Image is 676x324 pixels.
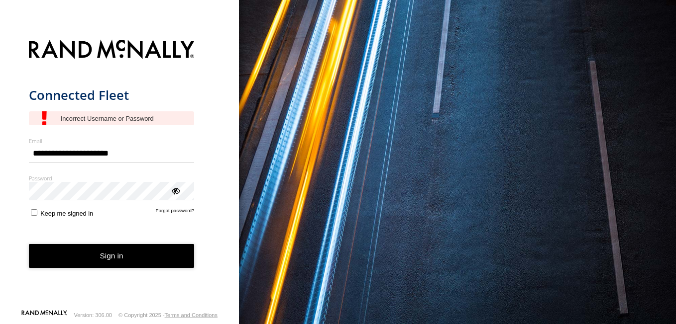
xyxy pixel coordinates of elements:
[31,209,37,216] input: Keep me signed in
[29,244,195,268] button: Sign in
[156,208,195,217] a: Forgot password?
[29,137,195,145] label: Email
[165,312,218,318] a: Terms and Conditions
[118,312,218,318] div: © Copyright 2025 -
[21,310,67,320] a: Visit our Website
[29,38,195,63] img: Rand McNally
[29,87,195,103] h1: Connected Fleet
[74,312,112,318] div: Version: 306.00
[40,210,93,217] span: Keep me signed in
[170,185,180,195] div: ViewPassword
[29,174,195,182] label: Password
[29,34,211,309] form: main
